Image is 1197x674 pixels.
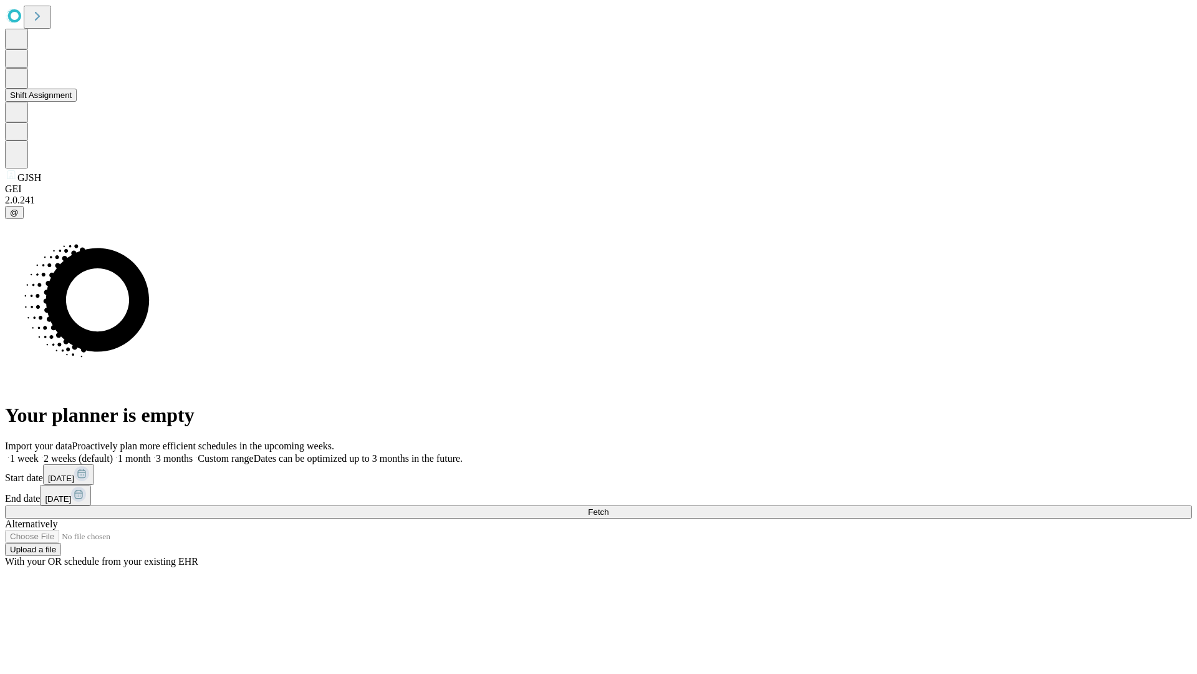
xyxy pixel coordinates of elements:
[48,474,74,483] span: [DATE]
[40,485,91,506] button: [DATE]
[5,543,61,556] button: Upload a file
[5,195,1192,206] div: 2.0.241
[5,89,77,102] button: Shift Assignment
[10,453,39,464] span: 1 week
[588,507,608,517] span: Fetch
[5,183,1192,195] div: GEI
[72,441,334,451] span: Proactively plan more efficient schedules in the upcoming weeks.
[5,506,1192,519] button: Fetch
[254,453,463,464] span: Dates can be optimized up to 3 months in the future.
[118,453,151,464] span: 1 month
[5,556,198,567] span: With your OR schedule from your existing EHR
[5,441,72,451] span: Import your data
[156,453,193,464] span: 3 months
[17,172,41,183] span: GJSH
[5,206,24,219] button: @
[43,464,94,485] button: [DATE]
[5,464,1192,485] div: Start date
[10,208,19,217] span: @
[5,519,57,529] span: Alternatively
[44,453,113,464] span: 2 weeks (default)
[5,404,1192,427] h1: Your planner is empty
[5,485,1192,506] div: End date
[45,494,71,504] span: [DATE]
[198,453,253,464] span: Custom range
